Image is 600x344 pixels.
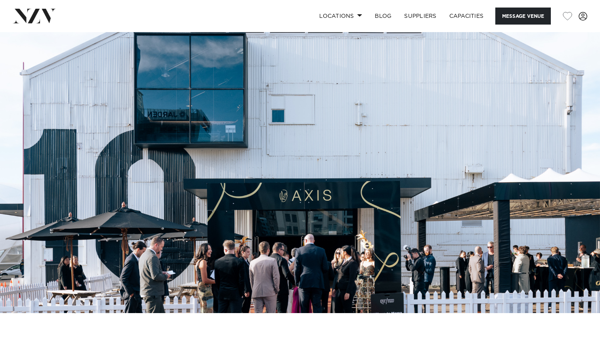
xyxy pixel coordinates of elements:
a: SUPPLIERS [398,8,443,25]
a: BLOG [368,8,398,25]
img: nzv-logo.png [13,9,56,23]
a: Locations [313,8,368,25]
button: Message Venue [495,8,551,25]
a: Capacities [443,8,490,25]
